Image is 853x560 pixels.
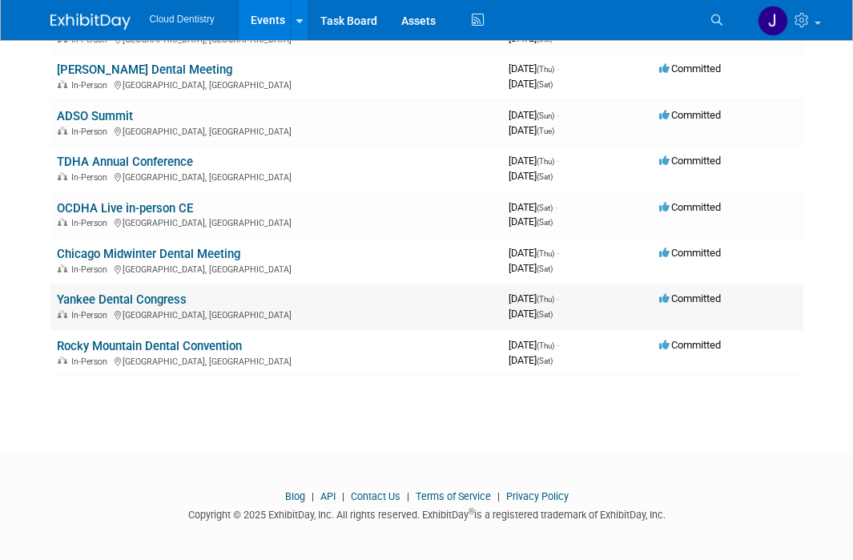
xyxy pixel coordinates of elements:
[509,201,557,213] span: [DATE]
[71,80,112,91] span: In-Person
[416,490,491,502] a: Terms of Service
[57,201,193,216] a: OCDHA Live in-person CE
[537,80,553,89] span: (Sat)
[537,264,553,273] span: (Sat)
[285,490,305,502] a: Blog
[71,218,112,228] span: In-Person
[509,292,559,304] span: [DATE]
[403,490,413,502] span: |
[71,172,112,183] span: In-Person
[509,216,553,228] span: [DATE]
[509,308,553,320] span: [DATE]
[57,78,496,91] div: [GEOGRAPHIC_DATA], [GEOGRAPHIC_DATA]
[537,34,553,43] span: (Sat)
[557,292,559,304] span: -
[509,155,559,167] span: [DATE]
[71,264,112,275] span: In-Person
[58,172,67,180] img: In-Person Event
[659,62,721,75] span: Committed
[57,308,496,320] div: [GEOGRAPHIC_DATA], [GEOGRAPHIC_DATA]
[50,14,131,30] img: ExhibitDay
[509,32,553,44] span: [DATE]
[58,80,67,88] img: In-Person Event
[537,203,553,212] span: (Sat)
[71,127,112,137] span: In-Person
[57,262,496,275] div: [GEOGRAPHIC_DATA], [GEOGRAPHIC_DATA]
[659,292,721,304] span: Committed
[351,490,400,502] a: Contact Us
[537,172,553,181] span: (Sat)
[150,14,215,25] span: Cloud Dentistry
[58,264,67,272] img: In-Person Event
[57,170,496,183] div: [GEOGRAPHIC_DATA], [GEOGRAPHIC_DATA]
[557,247,559,259] span: -
[320,490,336,502] a: API
[71,357,112,367] span: In-Person
[71,34,112,45] span: In-Person
[509,78,553,90] span: [DATE]
[493,490,504,502] span: |
[758,6,788,36] img: Jessica Estrada
[57,339,242,353] a: Rocky Mountain Dental Convention
[71,310,112,320] span: In-Person
[57,247,240,261] a: Chicago Midwinter Dental Meeting
[537,357,553,365] span: (Sat)
[659,339,721,351] span: Committed
[58,357,67,365] img: In-Person Event
[509,124,554,136] span: [DATE]
[537,111,554,120] span: (Sun)
[338,490,348,502] span: |
[555,201,557,213] span: -
[58,310,67,318] img: In-Person Event
[557,109,559,121] span: -
[57,292,187,307] a: Yankee Dental Congress
[509,62,559,75] span: [DATE]
[659,247,721,259] span: Committed
[537,341,554,350] span: (Thu)
[537,218,553,227] span: (Sat)
[537,127,554,135] span: (Tue)
[659,155,721,167] span: Committed
[58,218,67,226] img: In-Person Event
[557,155,559,167] span: -
[57,155,193,169] a: TDHA Annual Conference
[58,127,67,135] img: In-Person Event
[506,490,569,502] a: Privacy Policy
[557,339,559,351] span: -
[308,490,318,502] span: |
[537,65,554,74] span: (Thu)
[659,109,721,121] span: Committed
[509,262,553,274] span: [DATE]
[469,507,474,516] sup: ®
[509,170,553,182] span: [DATE]
[509,109,559,121] span: [DATE]
[659,201,721,213] span: Committed
[57,109,133,123] a: ADSO Summit
[57,216,496,228] div: [GEOGRAPHIC_DATA], [GEOGRAPHIC_DATA]
[537,310,553,319] span: (Sat)
[537,295,554,304] span: (Thu)
[509,354,553,366] span: [DATE]
[509,339,559,351] span: [DATE]
[57,354,496,367] div: [GEOGRAPHIC_DATA], [GEOGRAPHIC_DATA]
[509,247,559,259] span: [DATE]
[557,62,559,75] span: -
[537,249,554,258] span: (Thu)
[537,157,554,166] span: (Thu)
[57,62,232,77] a: [PERSON_NAME] Dental Meeting
[57,124,496,137] div: [GEOGRAPHIC_DATA], [GEOGRAPHIC_DATA]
